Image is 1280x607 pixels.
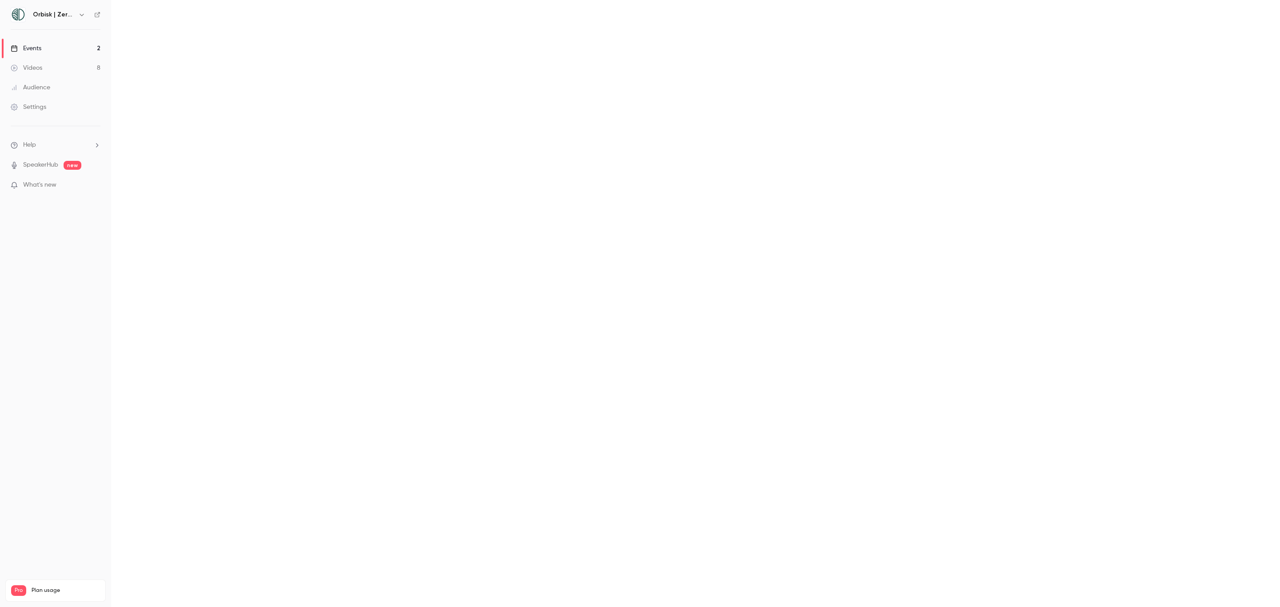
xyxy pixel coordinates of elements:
li: help-dropdown-opener [11,140,100,150]
div: Settings [11,103,46,112]
span: What's new [23,180,56,190]
div: Audience [11,83,50,92]
span: new [64,161,81,170]
div: Events [11,44,41,53]
h6: Orbisk | Zero Food Waste [33,10,75,19]
a: SpeakerHub [23,160,58,170]
div: Videos [11,64,42,72]
span: Pro [11,585,26,596]
span: Help [23,140,36,150]
span: Plan usage [32,587,100,594]
img: Orbisk | Zero Food Waste [11,8,25,22]
iframe: Noticeable Trigger [90,181,100,189]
